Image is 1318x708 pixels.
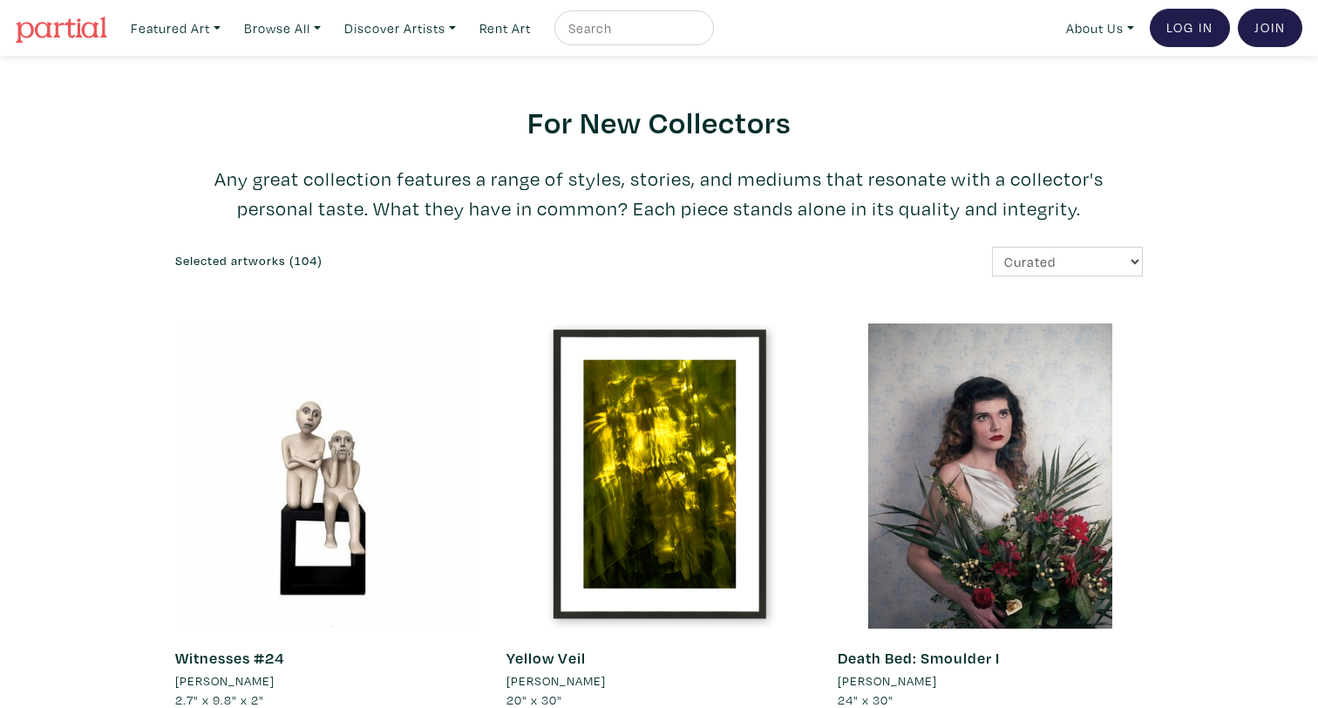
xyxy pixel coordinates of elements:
[838,671,1143,691] a: [PERSON_NAME]
[838,691,893,708] span: 24" x 30"
[336,10,464,46] a: Discover Artists
[236,10,329,46] a: Browse All
[506,648,586,668] a: Yellow Veil
[567,17,697,39] input: Search
[175,648,284,668] a: Witnesses #24
[1238,9,1302,47] a: Join
[175,671,275,691] li: [PERSON_NAME]
[175,164,1143,223] p: Any great collection features a range of styles, stories, and mediums that resonate with a collec...
[506,691,562,708] span: 20" x 30"
[175,254,646,269] h6: Selected artworks (104)
[1058,10,1142,46] a: About Us
[472,10,539,46] a: Rent Art
[175,691,264,708] span: 2.7" x 9.8" x 2"
[506,671,606,691] li: [PERSON_NAME]
[1150,9,1230,47] a: Log In
[838,671,937,691] li: [PERSON_NAME]
[175,671,480,691] a: [PERSON_NAME]
[123,10,228,46] a: Featured Art
[175,103,1143,140] h2: For New Collectors
[506,671,812,691] a: [PERSON_NAME]
[838,648,1000,668] a: Death Bed: Smoulder I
